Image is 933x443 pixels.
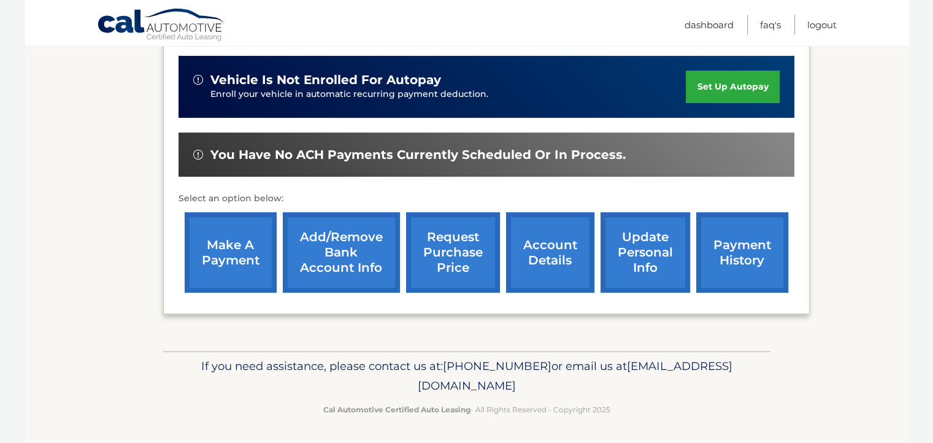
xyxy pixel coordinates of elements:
[760,15,781,35] a: FAQ's
[506,212,594,293] a: account details
[193,75,203,85] img: alert-white.svg
[210,72,441,88] span: vehicle is not enrolled for autopay
[210,88,686,101] p: Enroll your vehicle in automatic recurring payment deduction.
[443,359,551,373] span: [PHONE_NUMBER]
[686,71,779,103] a: set up autopay
[210,147,626,163] span: You have no ACH payments currently scheduled or in process.
[185,212,277,293] a: make a payment
[171,356,762,396] p: If you need assistance, please contact us at: or email us at
[685,15,734,35] a: Dashboard
[406,212,500,293] a: request purchase price
[696,212,788,293] a: payment history
[418,359,732,393] span: [EMAIL_ADDRESS][DOMAIN_NAME]
[193,150,203,160] img: alert-white.svg
[283,212,400,293] a: Add/Remove bank account info
[97,8,226,44] a: Cal Automotive
[179,191,794,206] p: Select an option below:
[171,403,762,416] p: - All Rights Reserved - Copyright 2025
[323,405,470,414] strong: Cal Automotive Certified Auto Leasing
[807,15,837,35] a: Logout
[601,212,690,293] a: update personal info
